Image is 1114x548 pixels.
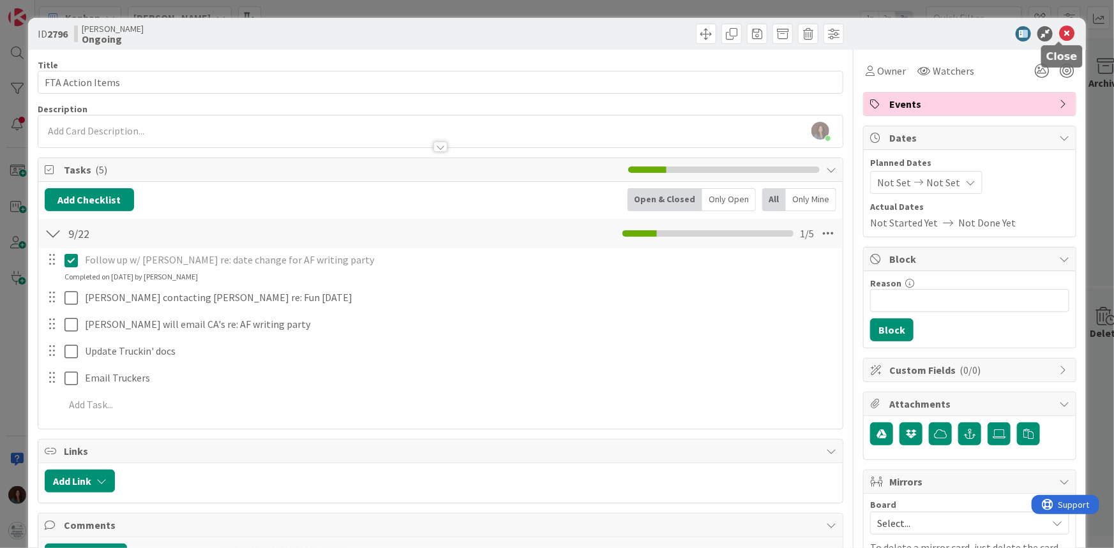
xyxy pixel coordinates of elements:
[889,96,1053,112] span: Events
[877,63,906,78] span: Owner
[870,500,896,509] span: Board
[800,226,814,241] span: 1 / 5
[933,63,974,78] span: Watchers
[38,26,68,41] span: ID
[82,34,144,44] b: Ongoing
[45,188,134,211] button: Add Checklist
[889,362,1053,378] span: Custom Fields
[811,122,829,140] img: OCY08dXc8IdnIpmaIgmOpY5pXBdHb5bl.jpg
[889,251,1053,267] span: Block
[870,318,914,341] button: Block
[85,371,834,385] p: Email Truckers
[85,290,834,305] p: [PERSON_NAME] contacting [PERSON_NAME] re: Fun [DATE]
[64,443,820,459] span: Links
[85,344,834,359] p: Update Truckin' docs
[1046,50,1078,63] h5: Close
[38,59,58,71] label: Title
[38,103,87,115] span: Description
[877,514,1041,532] span: Select...
[870,156,1069,170] span: Planned Dates
[926,175,960,190] span: Not Set
[702,188,756,211] div: Only Open
[95,163,107,176] span: ( 5 )
[47,27,68,40] b: 2796
[870,278,901,289] label: Reason
[870,215,938,230] span: Not Started Yet
[85,317,834,332] p: [PERSON_NAME] will email CA's re: AF writing party
[45,470,115,492] button: Add Link
[85,253,834,267] p: Follow up w/ [PERSON_NAME] re: date change for AF writing party
[870,200,1069,214] span: Actual Dates
[64,271,198,283] div: Completed on [DATE] by [PERSON_NAME]
[64,162,622,177] span: Tasks
[786,188,836,211] div: Only Mine
[958,215,1016,230] span: Not Done Yet
[27,2,58,17] span: Support
[82,24,144,34] span: [PERSON_NAME]
[64,517,820,533] span: Comments
[889,396,1053,411] span: Attachments
[877,175,911,190] span: Not Set
[762,188,786,211] div: All
[628,188,702,211] div: Open & Closed
[38,71,844,94] input: type card name here...
[960,364,981,376] span: ( 0/0 )
[889,474,1053,489] span: Mirrors
[889,130,1053,145] span: Dates
[64,222,351,245] input: Add Checklist...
